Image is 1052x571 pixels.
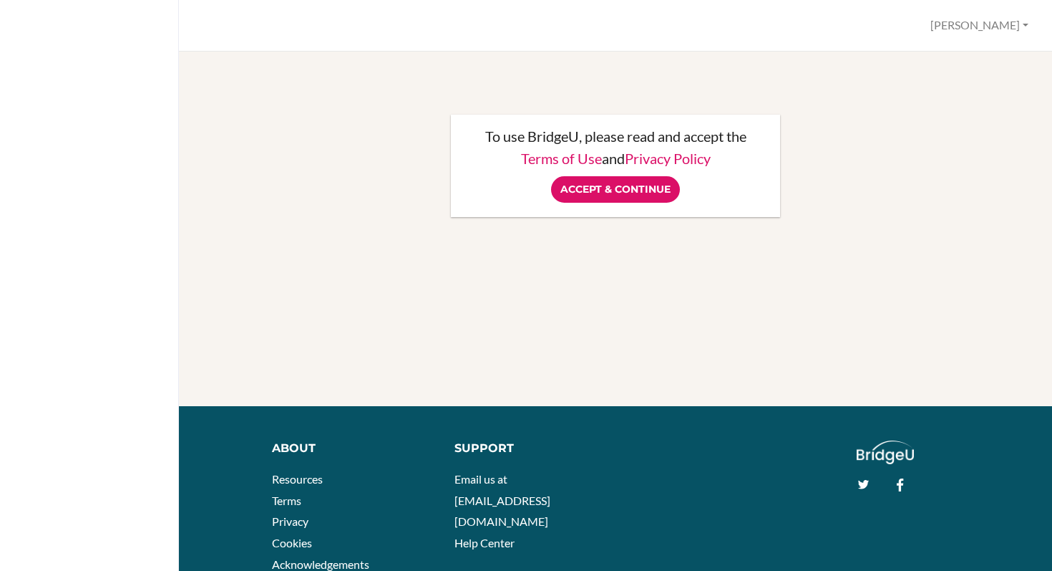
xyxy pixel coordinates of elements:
a: Help Center [454,536,515,550]
a: Terms of Use [521,150,602,167]
a: Privacy [272,514,308,528]
a: Email us at [EMAIL_ADDRESS][DOMAIN_NAME] [454,472,550,528]
p: To use BridgeU, please read and accept the [465,129,766,143]
button: [PERSON_NAME] [924,12,1035,39]
input: Accept & Continue [551,176,680,203]
div: About [272,441,433,457]
a: Privacy Policy [625,150,711,167]
img: logo_white@2x-f4f0deed5e89b7ecb1c2cc34c3e3d731f90f0f143d5ea2071677605dd97b5244.png [857,441,915,464]
p: and [465,151,766,165]
a: Cookies [272,536,312,550]
a: Terms [272,494,301,507]
a: Acknowledgements [272,557,369,571]
a: Resources [272,472,323,486]
div: Support [454,441,605,457]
